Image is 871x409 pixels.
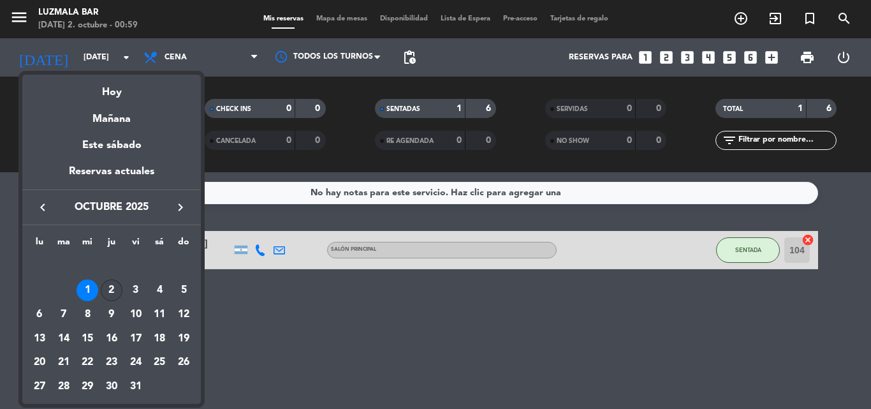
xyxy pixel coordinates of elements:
[75,279,99,303] td: 1 de octubre de 2025
[52,327,76,351] td: 14 de octubre de 2025
[172,302,196,327] td: 12 de octubre de 2025
[124,327,148,351] td: 17 de octubre de 2025
[173,328,194,350] div: 19
[52,235,76,255] th: martes
[99,235,124,255] th: jueves
[125,328,147,350] div: 17
[173,200,188,215] i: keyboard_arrow_right
[22,101,201,128] div: Mañana
[99,327,124,351] td: 16 de octubre de 2025
[53,376,75,398] div: 28
[27,375,52,399] td: 27 de octubre de 2025
[99,351,124,375] td: 23 de octubre de 2025
[53,328,75,350] div: 14
[149,352,170,373] div: 25
[173,352,194,373] div: 26
[99,279,124,303] td: 2 de octubre de 2025
[77,352,98,373] div: 22
[173,304,194,325] div: 12
[77,328,98,350] div: 15
[148,302,172,327] td: 11 de octubre de 2025
[75,235,99,255] th: miércoles
[124,351,148,375] td: 24 de octubre de 2025
[172,279,196,303] td: 5 de octubre de 2025
[148,327,172,351] td: 18 de octubre de 2025
[124,302,148,327] td: 10 de octubre de 2025
[124,279,148,303] td: 3 de octubre de 2025
[77,279,98,301] div: 1
[169,199,192,216] button: keyboard_arrow_right
[27,255,196,279] td: OCT.
[125,376,147,398] div: 31
[99,375,124,399] td: 30 de octubre de 2025
[173,279,194,301] div: 5
[35,200,50,215] i: keyboard_arrow_left
[125,279,147,301] div: 3
[75,375,99,399] td: 29 de octubre de 2025
[53,304,75,325] div: 7
[99,302,124,327] td: 9 de octubre de 2025
[22,128,201,163] div: Este sábado
[27,235,52,255] th: lunes
[29,352,50,373] div: 20
[101,304,122,325] div: 9
[149,328,170,350] div: 18
[101,352,122,373] div: 23
[172,327,196,351] td: 19 de octubre de 2025
[77,376,98,398] div: 29
[75,302,99,327] td: 8 de octubre de 2025
[149,279,170,301] div: 4
[172,235,196,255] th: domingo
[101,376,122,398] div: 30
[22,163,201,190] div: Reservas actuales
[124,375,148,399] td: 31 de octubre de 2025
[27,327,52,351] td: 13 de octubre de 2025
[149,304,170,325] div: 11
[172,351,196,375] td: 26 de octubre de 2025
[124,235,148,255] th: viernes
[101,279,122,301] div: 2
[75,327,99,351] td: 15 de octubre de 2025
[29,328,50,350] div: 13
[53,352,75,373] div: 21
[101,328,122,350] div: 16
[27,351,52,375] td: 20 de octubre de 2025
[29,376,50,398] div: 27
[29,304,50,325] div: 6
[125,304,147,325] div: 10
[52,375,76,399] td: 28 de octubre de 2025
[148,235,172,255] th: sábado
[77,304,98,325] div: 8
[75,351,99,375] td: 22 de octubre de 2025
[54,199,169,216] span: octubre 2025
[27,302,52,327] td: 6 de octubre de 2025
[31,199,54,216] button: keyboard_arrow_left
[52,302,76,327] td: 7 de octubre de 2025
[125,352,147,373] div: 24
[52,351,76,375] td: 21 de octubre de 2025
[148,279,172,303] td: 4 de octubre de 2025
[22,75,201,101] div: Hoy
[148,351,172,375] td: 25 de octubre de 2025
